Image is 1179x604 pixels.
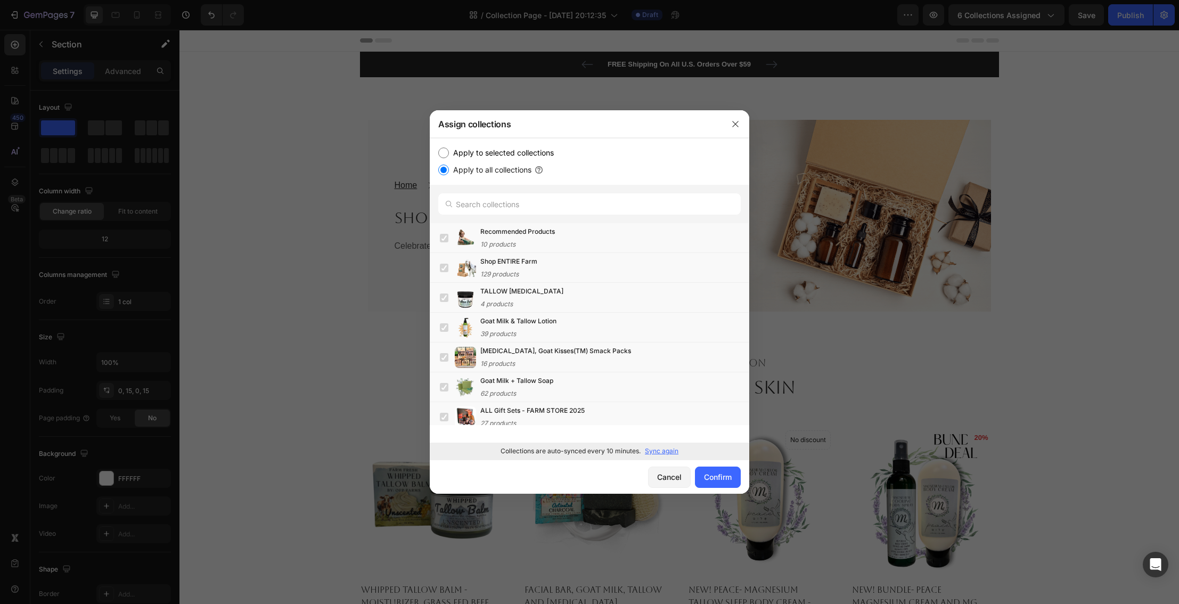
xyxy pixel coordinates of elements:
img: product-img [455,406,476,428]
span: 39 products [480,330,516,338]
span: Shop ENTIRE Farm [480,256,537,267]
p: FREE Shipping On All U.S. Orders Over $59 [392,29,608,40]
span: [MEDICAL_DATA], Goat Kisses(TM) Smack Packs [480,346,631,356]
a: Home [215,151,238,160]
span: Recommended Products [480,226,555,237]
p: Sync again [645,446,678,456]
h2: Gift sets, bundles, Collection [181,324,820,342]
span: ALL Gift Sets - FARM STORE 2025 [480,405,585,416]
img: product-img [455,347,476,368]
a: Facial Bar, Goat Milk, Tallow and [MEDICAL_DATA] [344,553,492,581]
span: 10 products [480,240,515,248]
div: Confirm [704,471,732,483]
span: 16 products [480,360,515,368]
img: product-img [455,257,476,279]
a: Whipped Tallow Balm - Moisturizer, Grass Fed Beef Tallow, Face, Skin and Body Care | NEW IMPROVED... [181,396,329,544]
div: Assign collections [430,110,722,138]
a: NEW! BUNDLE- PEACE Magnesium Cream and Mg Cooling Spray - Relax, RLS, Neuropathy, Pain [672,396,820,544]
span: Goat Milk + Tallow Soap [480,376,553,386]
p: No discount [283,405,319,415]
span: 62 products [480,389,516,397]
a: NEW! PEACE- Magnesium Tallow Sleep Body Cream - Relax, RLS, [MEDICAL_DATA], Pain [508,553,656,581]
img: Alt Image [407,90,812,282]
input: Search collections [438,193,741,215]
a: Whipped Tallow Balm - Moisturizer, Grass Fed Beef Tallow, Face, Skin and Body Care | NEW IMPROVED... [181,553,329,581]
h2: Let's Tackle winter skin [181,346,820,371]
span: 4 products [480,300,513,308]
span: 27 products [480,419,516,427]
span: 129 products [480,270,519,278]
a: NEW! PEACE- Magnesium Tallow Sleep Body Cream - Relax, RLS, Neuropathy, Pain [508,396,656,544]
p: Collections are auto-synced every 10 minutes. [501,446,641,456]
span: Goat Milk & Tallow Lotion [480,316,556,327]
img: product-img [455,227,476,249]
button: Confirm [695,467,741,488]
img: product-img [455,287,476,308]
p: OFP FARMS COLLECTiON [264,149,369,162]
button: Carousel Back Arrow [399,26,416,43]
button: Carousel Next Arrow [584,26,601,43]
p: No discount [611,405,646,415]
img: product-img [455,377,476,398]
div: Cancel [657,471,682,483]
pre: 20% [788,401,815,415]
a: Facial Bar, Goat Milk, Tallow and Activated Charcoal [344,396,492,544]
a: NEW! BUNDLE- PEACE Magnesium Cream and Mg Cooling Spray - Relax, RLS, [MEDICAL_DATA], Pain [672,553,820,581]
button: Cancel [648,467,691,488]
p: Celebrate 11 years with OFP [215,210,389,223]
p: No discount [447,405,483,415]
label: Apply to all collections [449,164,531,176]
img: product-img [455,317,476,338]
span: TALLOW [MEDICAL_DATA] [480,286,563,297]
h2: Shop the Farm [214,176,390,200]
label: Apply to selected collections [449,146,554,159]
div: Open Intercom Messenger [1143,552,1168,577]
